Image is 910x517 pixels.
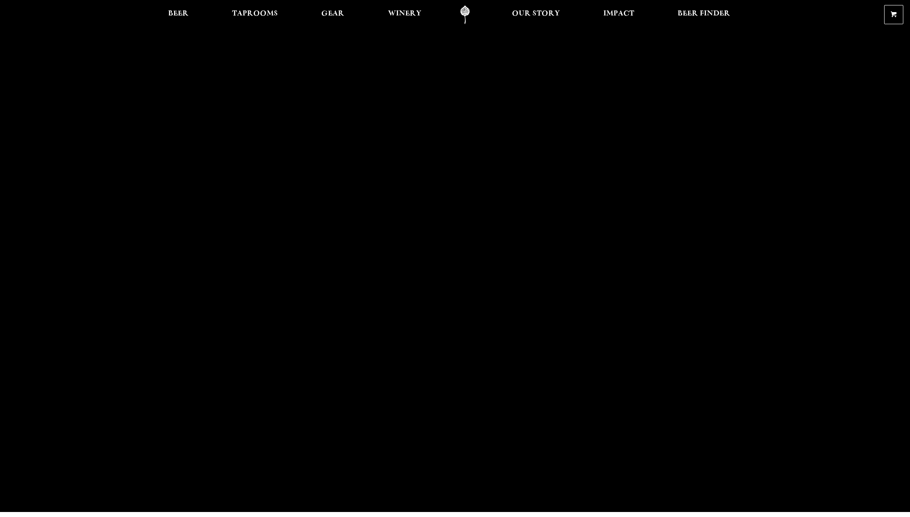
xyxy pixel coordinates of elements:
[449,5,481,24] a: Odell Home
[163,5,194,24] a: Beer
[388,10,421,17] span: Winery
[227,5,283,24] a: Taprooms
[603,10,634,17] span: Impact
[672,5,736,24] a: Beer Finder
[321,10,344,17] span: Gear
[383,5,427,24] a: Winery
[168,10,189,17] span: Beer
[598,5,640,24] a: Impact
[512,10,560,17] span: Our Story
[232,10,278,17] span: Taprooms
[316,5,350,24] a: Gear
[507,5,565,24] a: Our Story
[678,10,730,17] span: Beer Finder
